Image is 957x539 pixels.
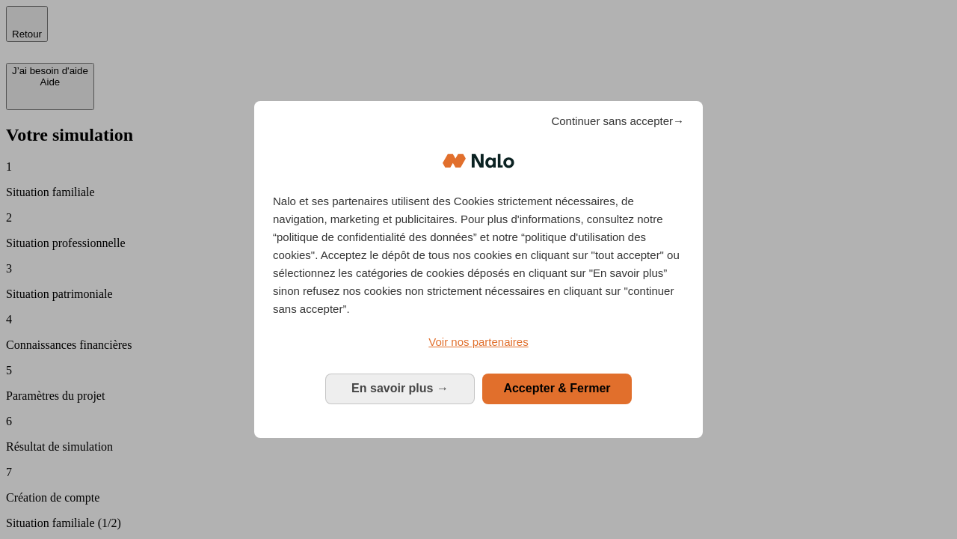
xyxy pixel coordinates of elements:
div: Bienvenue chez Nalo Gestion du consentement [254,101,703,437]
span: Accepter & Fermer [503,382,610,395]
a: Voir nos partenaires [273,333,684,351]
span: Continuer sans accepter→ [551,112,684,130]
span: Voir nos partenaires [428,335,528,348]
span: En savoir plus → [351,382,449,395]
button: En savoir plus: Configurer vos consentements [325,374,475,404]
img: Logo [443,138,514,183]
button: Accepter & Fermer: Accepter notre traitement des données et fermer [482,374,632,404]
p: Nalo et ses partenaires utilisent des Cookies strictement nécessaires, de navigation, marketing e... [273,192,684,318]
